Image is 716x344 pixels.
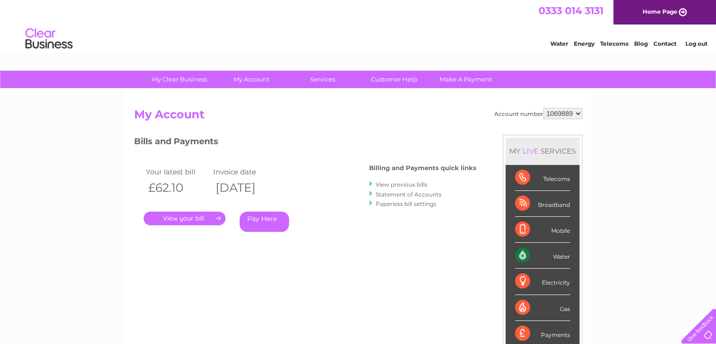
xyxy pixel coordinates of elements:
[685,40,707,47] a: Log out
[212,71,290,88] a: My Account
[515,191,570,217] div: Broadband
[134,108,582,126] h2: My Account
[494,108,582,119] div: Account number
[600,40,628,47] a: Telecoms
[376,200,436,207] a: Paperless bill settings
[136,5,581,46] div: Clear Business is a trading name of Verastar Limited (registered in [GEOGRAPHIC_DATA] No. 3667643...
[369,164,476,172] h4: Billing and Payments quick links
[515,165,570,191] div: Telecoms
[141,71,218,88] a: My Clear Business
[211,178,279,197] th: [DATE]
[515,269,570,295] div: Electricity
[144,178,211,197] th: £62.10
[550,40,568,47] a: Water
[427,71,505,88] a: Make A Payment
[521,147,540,156] div: LIVE
[376,181,427,188] a: View previous bills
[284,71,362,88] a: Services
[134,135,476,151] h3: Bills and Payments
[240,212,289,232] a: Pay Here
[515,243,570,269] div: Water
[515,295,570,321] div: Gas
[634,40,648,47] a: Blog
[355,71,433,88] a: Customer Help
[211,165,279,178] td: Invoice date
[539,5,603,16] a: 0333 014 3131
[653,40,676,47] a: Contact
[144,212,225,225] a: .
[515,217,570,243] div: Mobile
[25,25,73,53] img: logo.png
[376,191,442,198] a: Statement of Accounts
[144,165,211,178] td: Your latest bill
[506,138,579,164] div: MY SERVICES
[574,40,595,47] a: Energy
